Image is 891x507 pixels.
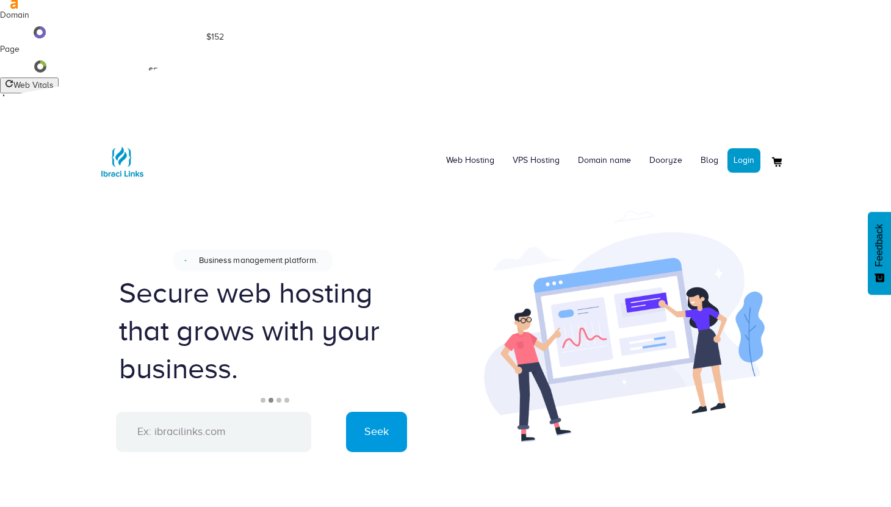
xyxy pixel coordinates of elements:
[13,81,54,90] font: Web Vitals
[95,27,129,37] a: rp11.5K
[220,21,228,31] font: 1K
[51,62,62,71] font: rp
[149,27,165,37] font: 223
[6,26,46,38] a: dr67
[98,137,146,186] img: Ibraci Links Logo
[173,247,373,274] a: NewBusiness management platform.
[92,62,118,71] a: rd94
[134,27,165,37] a: rd223
[21,62,31,71] font: 24
[346,412,407,452] input: Seek
[437,142,503,179] a: Web Hosting
[95,27,106,37] font: rp
[65,27,90,37] font: 137.3K
[206,21,228,31] a: st1K
[109,27,129,37] font: 11.5K
[51,27,91,37] a: ar137.3K
[98,127,146,186] a: Ibraci Links Logo
[92,62,104,71] font: rd
[134,27,146,37] font: rd
[148,67,158,76] font: $5
[199,256,319,265] font: Business management platform.
[206,32,224,41] font: $152
[51,27,62,37] font: ar
[170,27,202,37] a: kw805
[446,156,494,165] font: Web Hosting
[691,142,727,179] a: Blog
[206,21,217,31] font: st
[161,56,167,65] font: 8
[148,56,167,65] a: st8
[123,62,143,71] a: kw5
[65,62,87,71] font: 10.9K
[138,62,143,71] font: 5
[107,62,117,71] font: 94
[578,156,631,165] font: Domain name
[868,212,891,295] button: Feedback - View Survey
[503,142,569,179] a: VPS Hosting
[170,27,182,37] font: kw
[569,142,640,179] a: Domain name
[6,62,18,71] font: ur
[727,148,760,173] a: Login
[513,156,560,165] font: VPS Hosting
[640,142,691,179] a: Dooryze
[21,27,31,37] font: 67
[6,60,46,73] a: ur24
[6,27,18,37] font: dr
[51,62,87,71] a: rp10.9K
[119,276,380,385] font: Secure web hosting that grows with your business.
[116,412,311,452] input: Ex: ibracilinks.com
[734,156,754,165] font: Login
[701,156,718,165] font: Blog
[874,224,884,267] font: Feedback
[148,56,159,65] font: st
[649,156,682,165] font: Dooryze
[185,27,201,37] font: 805
[123,62,135,71] font: kw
